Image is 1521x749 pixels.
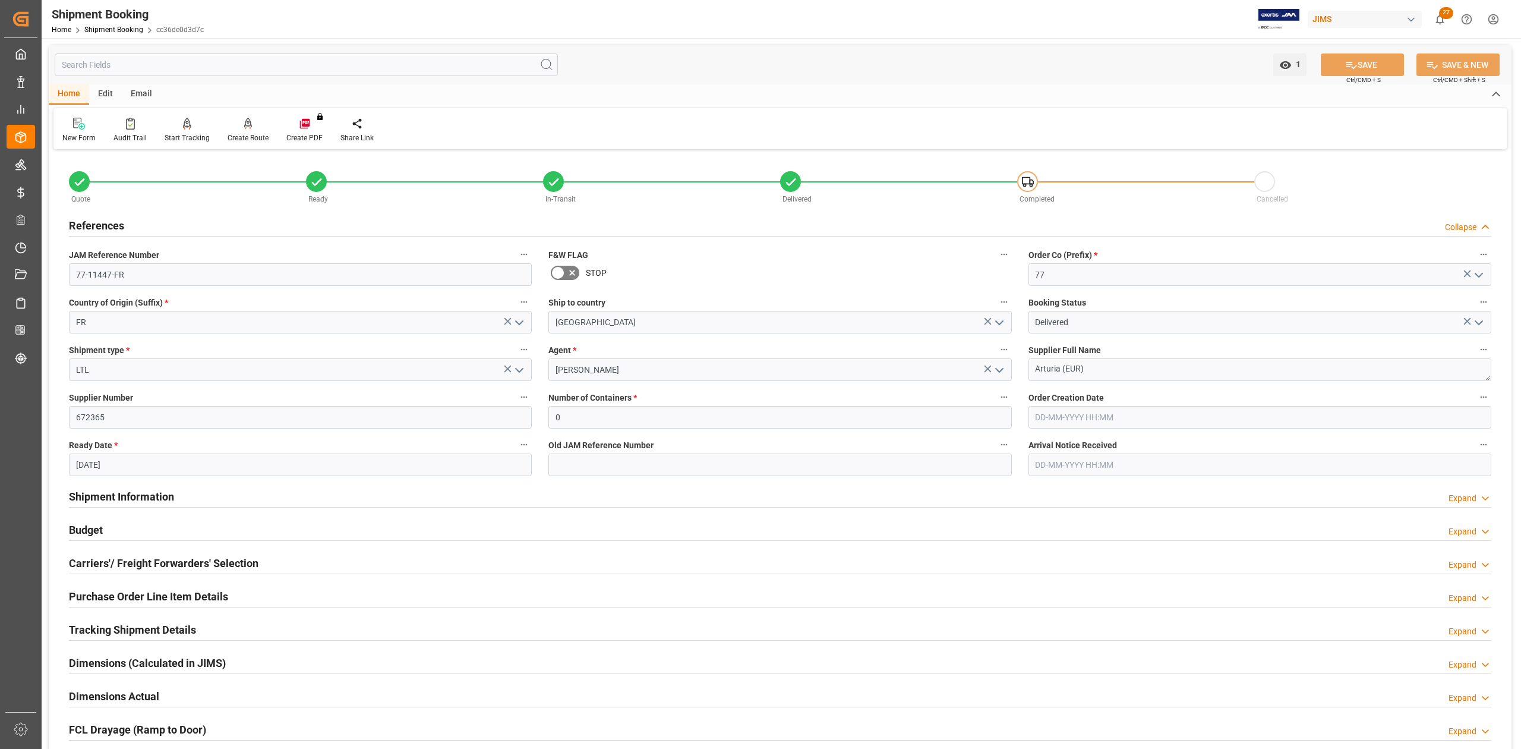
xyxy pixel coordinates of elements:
[69,522,103,538] h2: Budget
[516,294,532,310] button: Country of Origin (Suffix) *
[69,311,532,333] input: Type to search/select
[1453,6,1480,33] button: Help Center
[1416,53,1500,76] button: SAVE & NEW
[69,439,118,452] span: Ready Date
[69,392,133,404] span: Supplier Number
[49,84,89,105] div: Home
[1346,75,1381,84] span: Ctrl/CMD + S
[1476,437,1491,452] button: Arrival Notice Received
[1427,6,1453,33] button: show 27 new notifications
[113,133,147,143] div: Audit Trail
[1308,11,1422,28] div: JIMS
[1476,247,1491,262] button: Order Co (Prefix) *
[1321,53,1404,76] button: SAVE
[1445,221,1476,234] div: Collapse
[1028,392,1104,404] span: Order Creation Date
[340,133,374,143] div: Share Link
[1258,9,1299,30] img: Exertis%20JAM%20-%20Email%20Logo.jpg_1722504956.jpg
[548,344,576,357] span: Agent
[1028,297,1086,309] span: Booking Status
[1449,492,1476,505] div: Expand
[69,249,159,262] span: JAM Reference Number
[1449,625,1476,638] div: Expand
[548,297,605,309] span: Ship to country
[1273,53,1307,76] button: open menu
[548,249,588,262] span: F&W FLAG
[996,437,1012,452] button: Old JAM Reference Number
[69,489,174,505] h2: Shipment Information
[69,555,258,571] h2: Carriers'/ Freight Forwarders' Selection
[516,437,532,452] button: Ready Date *
[1308,8,1427,30] button: JIMS
[1476,342,1491,357] button: Supplier Full Name
[996,247,1012,262] button: F&W FLAG
[1439,7,1453,19] span: 27
[1476,389,1491,405] button: Order Creation Date
[1469,266,1487,284] button: open menu
[1449,692,1476,704] div: Expand
[1028,249,1097,262] span: Order Co (Prefix)
[69,344,130,357] span: Shipment type
[1449,725,1476,738] div: Expand
[996,389,1012,405] button: Number of Containers *
[52,26,71,34] a: Home
[69,297,168,309] span: Country of Origin (Suffix)
[84,26,143,34] a: Shipment Booking
[122,84,161,105] div: Email
[510,361,528,379] button: open menu
[1449,559,1476,571] div: Expand
[69,722,206,738] h2: FCL Drayage (Ramp to Door)
[1028,406,1491,429] input: DD-MM-YYYY HH:MM
[165,133,210,143] div: Start Tracking
[1257,195,1288,203] span: Cancelled
[308,195,328,203] span: Ready
[989,361,1007,379] button: open menu
[1449,592,1476,605] div: Expand
[228,133,269,143] div: Create Route
[62,133,96,143] div: New Form
[548,439,654,452] span: Old JAM Reference Number
[1292,59,1301,69] span: 1
[545,195,576,203] span: In-Transit
[989,313,1007,332] button: open menu
[1028,344,1101,357] span: Supplier Full Name
[1476,294,1491,310] button: Booking Status
[996,294,1012,310] button: Ship to country
[1020,195,1055,203] span: Completed
[1449,525,1476,538] div: Expand
[69,622,196,638] h2: Tracking Shipment Details
[1028,358,1491,381] textarea: Arturia (EUR)
[586,267,607,279] span: STOP
[1028,454,1491,476] input: DD-MM-YYYY HH:MM
[1469,313,1487,332] button: open menu
[69,218,124,234] h2: References
[516,247,532,262] button: JAM Reference Number
[55,53,558,76] input: Search Fields
[71,195,90,203] span: Quote
[516,342,532,357] button: Shipment type *
[89,84,122,105] div: Edit
[69,588,228,605] h2: Purchase Order Line Item Details
[69,655,226,671] h2: Dimensions (Calculated in JIMS)
[52,5,204,23] div: Shipment Booking
[1028,439,1117,452] span: Arrival Notice Received
[510,313,528,332] button: open menu
[1449,659,1476,671] div: Expand
[782,195,812,203] span: Delivered
[1433,75,1485,84] span: Ctrl/CMD + Shift + S
[548,392,637,404] span: Number of Containers
[996,342,1012,357] button: Agent *
[69,454,532,476] input: DD-MM-YYYY
[516,389,532,405] button: Supplier Number
[69,688,159,704] h2: Dimensions Actual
